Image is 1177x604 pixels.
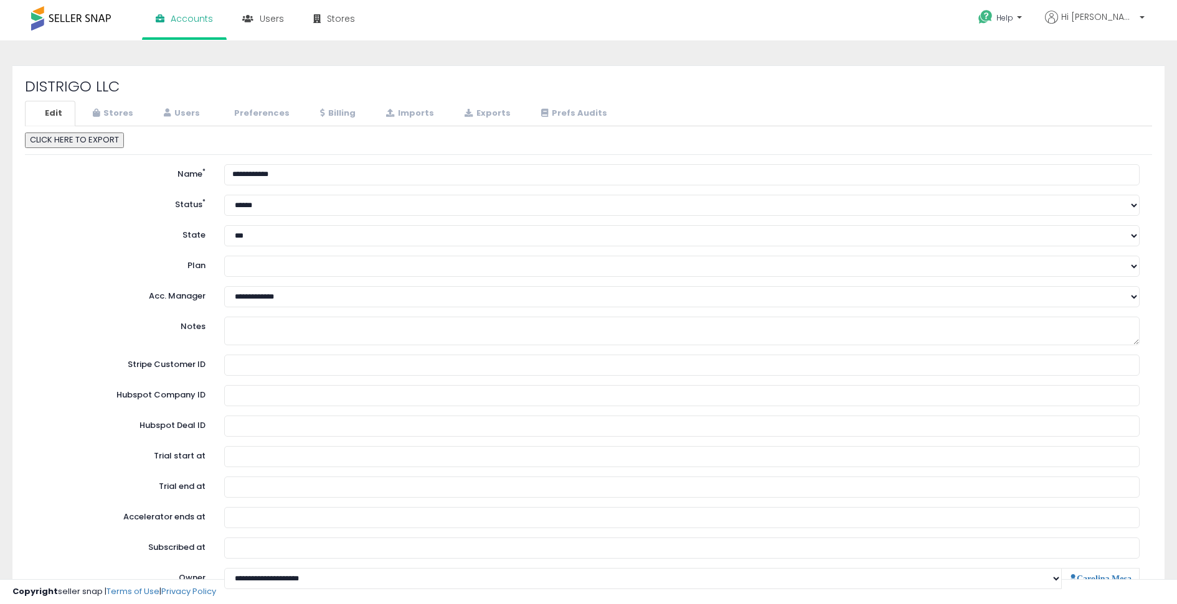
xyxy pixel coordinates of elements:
button: CLICK HERE TO EXPORT [25,132,124,148]
a: Billing [304,101,369,126]
label: State [28,225,215,241]
a: Exports [448,101,524,126]
strong: Copyright [12,585,58,597]
div: seller snap | | [12,586,216,598]
a: Preferences [214,101,303,126]
span: Hi [PERSON_NAME] [1061,11,1136,23]
a: Imports [370,101,447,126]
label: Name [28,164,215,180]
span: Accounts [171,12,213,25]
label: Trial start at [28,446,215,462]
span: Users [260,12,284,25]
label: Status [28,195,215,211]
a: Users [148,101,213,126]
a: Prefs Audits [525,101,620,126]
label: Notes [28,317,215,333]
a: Hi [PERSON_NAME] [1045,11,1145,39]
span: Help [996,12,1013,23]
a: Stores [77,101,146,126]
a: Edit [25,101,75,126]
label: Accelerator ends at [28,507,215,523]
span: Stores [327,12,355,25]
a: Privacy Policy [161,585,216,597]
label: Owner [179,572,206,584]
label: Plan [28,256,215,272]
label: Subscribed at [28,537,215,554]
a: Terms of Use [106,585,159,597]
label: Trial end at [28,476,215,493]
h2: DISTRIGO LLC [25,78,1152,95]
a: Carolina Mesa [1069,574,1132,583]
i: Get Help [978,9,993,25]
label: Hubspot Company ID [28,385,215,401]
label: Stripe Customer ID [28,355,215,371]
label: Acc. Manager [28,286,215,302]
label: Hubspot Deal ID [28,416,215,432]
